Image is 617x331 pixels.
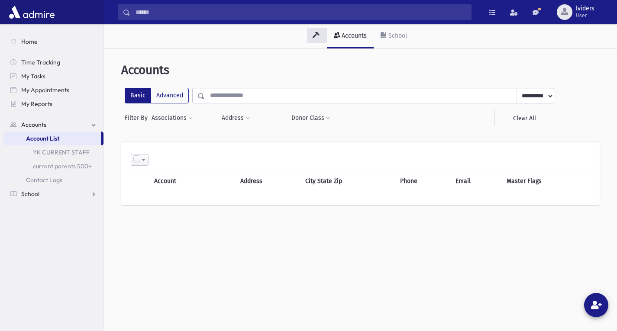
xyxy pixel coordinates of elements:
[21,38,38,45] span: Home
[494,110,554,126] a: Clear All
[576,5,594,12] span: lviders
[151,110,193,126] button: Associations
[125,88,189,103] div: FilterModes
[3,55,103,69] a: Time Tracking
[340,32,367,39] div: Accounts
[7,3,57,21] img: AdmirePro
[125,113,151,122] span: Filter By
[121,63,169,77] span: Accounts
[3,97,103,111] a: My Reports
[149,171,214,191] th: Account
[21,190,39,198] span: School
[395,171,450,191] th: Phone
[3,159,103,173] a: current parents 500+
[3,83,103,97] a: My Appointments
[21,58,60,66] span: Time Tracking
[291,110,331,126] button: Donor Class
[3,187,103,201] a: School
[3,118,103,132] a: Accounts
[3,35,103,48] a: Home
[450,171,501,191] th: Email
[374,24,414,48] a: School
[21,72,45,80] span: My Tasks
[26,176,62,184] span: Contact Logs
[3,173,103,187] a: Contact Logs
[501,171,593,191] th: Master Flags
[300,171,395,191] th: City State Zip
[125,88,151,103] label: Basic
[130,4,471,20] input: Search
[387,32,407,39] div: School
[26,135,59,142] span: Account List
[235,171,300,191] th: Address
[3,69,103,83] a: My Tasks
[21,86,69,94] span: My Appointments
[21,100,52,108] span: My Reports
[3,145,103,159] a: YK CURRENT STAFF
[576,12,594,19] span: User
[21,121,46,129] span: Accounts
[221,110,250,126] button: Address
[151,88,189,103] label: Advanced
[3,132,101,145] a: Account List
[327,24,374,48] a: Accounts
